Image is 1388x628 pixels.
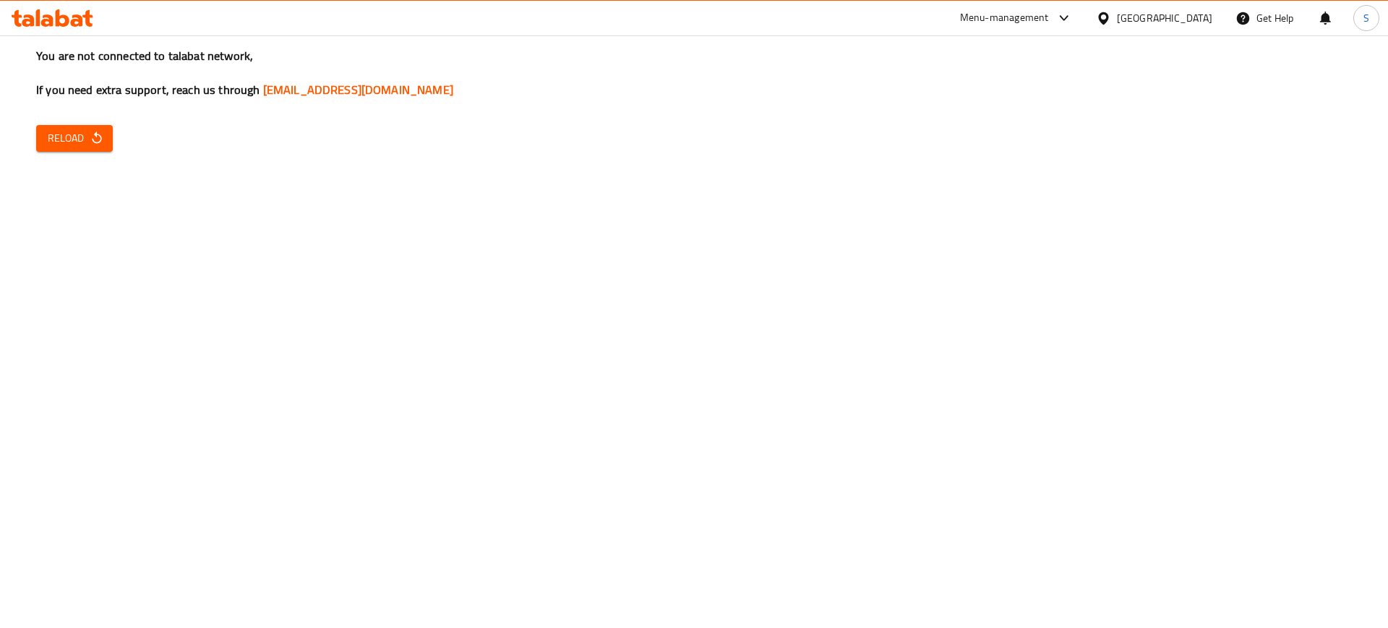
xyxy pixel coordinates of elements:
[960,9,1049,27] div: Menu-management
[1117,10,1212,26] div: [GEOGRAPHIC_DATA]
[36,125,113,152] button: Reload
[48,129,101,147] span: Reload
[263,79,453,100] a: [EMAIL_ADDRESS][DOMAIN_NAME]
[36,48,1352,98] h3: You are not connected to talabat network, If you need extra support, reach us through
[1363,10,1369,26] span: S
